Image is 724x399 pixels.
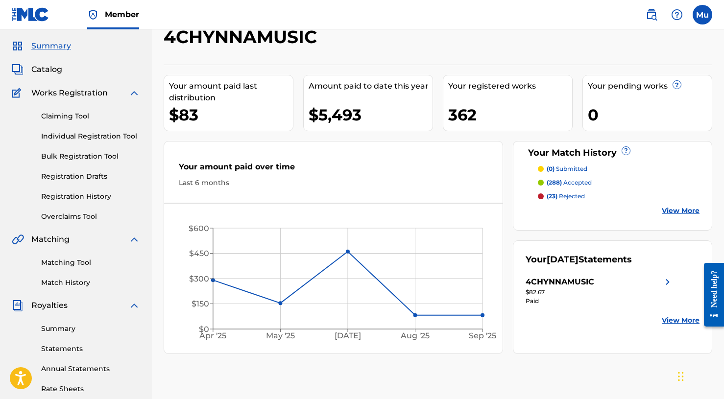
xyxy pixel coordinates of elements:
[189,224,209,233] tspan: $600
[41,364,140,374] a: Annual Statements
[400,331,430,341] tspan: Aug '25
[164,26,322,48] h2: 4CHYNNAMUSIC
[31,40,71,52] span: Summary
[12,234,24,245] img: Matching
[547,192,585,201] p: rejected
[588,104,712,126] div: 0
[547,254,579,265] span: [DATE]
[192,299,209,308] tspan: $150
[538,192,700,201] a: (23) rejected
[526,288,674,297] div: $82.67
[105,9,139,20] span: Member
[547,178,592,187] p: accepted
[309,104,433,126] div: $5,493
[675,352,724,399] iframe: Chat Widget
[448,104,572,126] div: 362
[169,104,293,126] div: $83
[667,5,687,24] div: Help
[673,81,681,89] span: ?
[526,253,632,266] div: Your Statements
[642,5,661,24] a: Public Search
[538,164,700,173] a: (0) submitted
[31,300,68,311] span: Royalties
[547,164,587,173] p: submitted
[41,324,140,334] a: Summary
[547,179,562,186] span: (288)
[12,64,62,75] a: CatalogCatalog
[41,171,140,182] a: Registration Drafts
[179,161,488,178] div: Your amount paid over time
[179,178,488,188] div: Last 6 months
[588,80,712,92] div: Your pending works
[526,146,700,160] div: Your Match History
[12,40,24,52] img: Summary
[693,5,712,24] div: User Menu
[41,258,140,268] a: Matching Tool
[12,300,24,311] img: Royalties
[31,87,108,99] span: Works Registration
[41,111,140,121] a: Claiming Tool
[41,211,140,222] a: Overclaims Tool
[547,192,557,200] span: (23)
[671,9,683,21] img: help
[12,40,71,52] a: SummarySummary
[547,165,555,172] span: (0)
[87,9,99,21] img: Top Rightsholder
[128,300,140,311] img: expand
[646,9,657,21] img: search
[41,278,140,288] a: Match History
[309,80,433,92] div: Amount paid to date this year
[128,234,140,245] img: expand
[41,151,140,162] a: Bulk Registration Tool
[41,344,140,354] a: Statements
[469,331,497,341] tspan: Sep '25
[526,276,674,305] a: 4CHYNNAMUSICright chevron icon$82.67Paid
[41,384,140,394] a: Rate Sheets
[622,147,630,155] span: ?
[448,80,572,92] div: Your registered works
[31,64,62,75] span: Catalog
[266,331,295,341] tspan: May '25
[199,331,226,341] tspan: Apr '25
[12,64,24,75] img: Catalog
[678,362,684,391] div: Drag
[189,274,209,283] tspan: $300
[189,249,209,258] tspan: $450
[12,87,24,99] img: Works Registration
[526,276,594,288] div: 4CHYNNAMUSIC
[538,178,700,187] a: (288) accepted
[199,325,209,334] tspan: $0
[41,191,140,202] a: Registration History
[169,80,293,104] div: Your amount paid last distribution
[697,255,724,335] iframe: Resource Center
[31,234,70,245] span: Matching
[335,331,361,341] tspan: [DATE]
[128,87,140,99] img: expand
[662,276,674,288] img: right chevron icon
[41,131,140,141] a: Individual Registration Tool
[526,297,674,305] div: Paid
[12,7,49,22] img: MLC Logo
[662,206,700,216] a: View More
[662,315,700,326] a: View More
